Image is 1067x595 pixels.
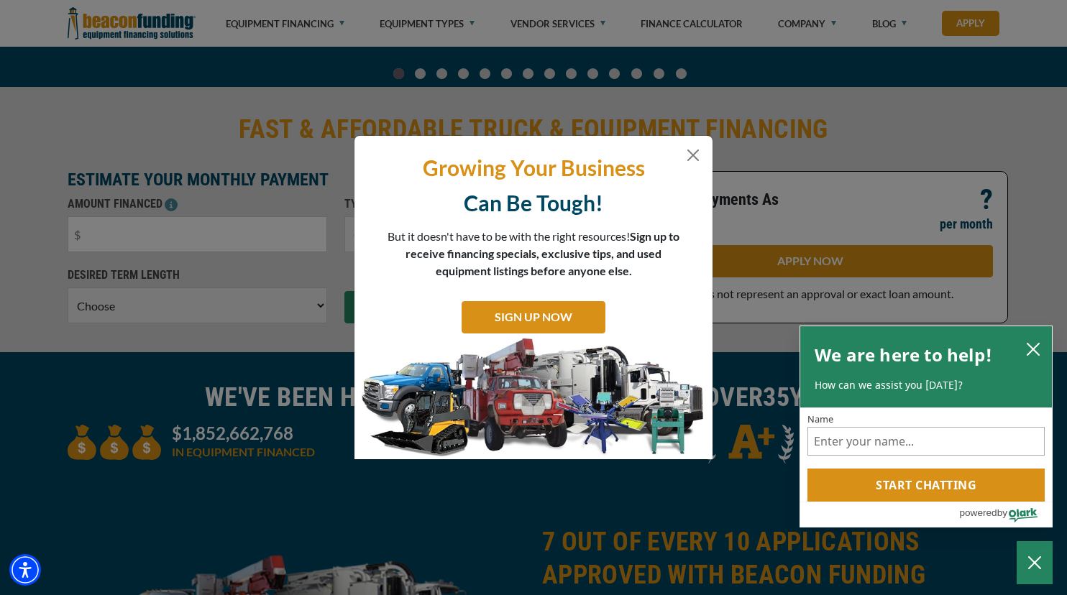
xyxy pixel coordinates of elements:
[406,229,679,277] span: Sign up to receive financing specials, exclusive tips, and used equipment listings before anyone ...
[800,326,1053,528] div: olark chatbox
[462,301,605,333] a: SIGN UP NOW
[807,427,1045,456] input: Name
[807,415,1045,424] label: Name
[1022,338,1045,359] button: close chatbox
[1017,541,1053,584] button: Close Chatbox
[365,154,702,182] p: Growing Your Business
[684,147,702,164] button: Close
[997,504,1007,522] span: by
[959,504,997,522] span: powered
[9,554,41,586] div: Accessibility Menu
[815,378,1038,392] p: How can we assist you [DATE]?
[365,189,702,217] p: Can Be Tough!
[959,502,1052,527] a: Powered by Olark - open in a new tab
[387,228,680,280] p: But it doesn't have to be with the right resources!
[354,337,713,459] img: subscribe-modal.jpg
[815,341,992,369] h2: We are here to help!
[807,469,1045,502] button: Start chatting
